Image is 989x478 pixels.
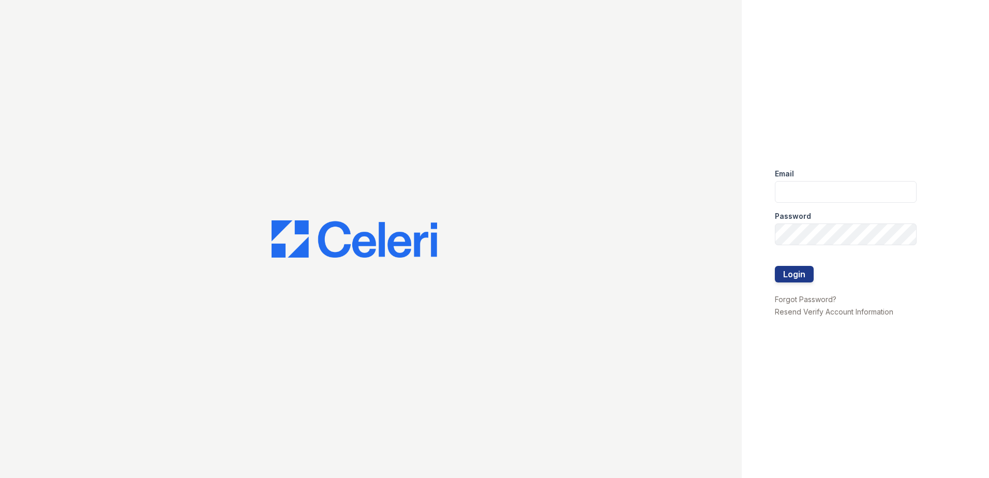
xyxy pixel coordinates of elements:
[775,169,794,179] label: Email
[272,220,437,258] img: CE_Logo_Blue-a8612792a0a2168367f1c8372b55b34899dd931a85d93a1a3d3e32e68fde9ad4.png
[775,295,836,304] a: Forgot Password?
[775,307,893,316] a: Resend Verify Account Information
[775,266,814,282] button: Login
[775,211,811,221] label: Password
